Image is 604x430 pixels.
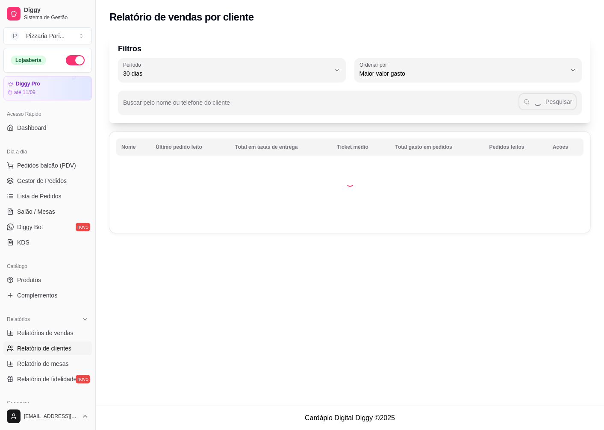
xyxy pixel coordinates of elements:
a: KDS [3,236,92,249]
p: Filtros [118,43,582,55]
span: Produtos [17,276,41,284]
span: Complementos [17,291,57,300]
div: Catálogo [3,259,92,273]
article: Diggy Pro [16,81,40,87]
input: Buscar pelo nome ou telefone do cliente [123,102,519,110]
a: Gestor de Pedidos [3,174,92,188]
a: Complementos [3,289,92,302]
a: DiggySistema de Gestão [3,3,92,24]
a: Relatório de clientes [3,342,92,355]
footer: Cardápio Digital Diggy © 2025 [96,406,604,430]
span: Dashboard [17,124,47,132]
a: Relatórios de vendas [3,326,92,340]
a: Relatório de fidelidadenovo [3,372,92,386]
span: [EMAIL_ADDRESS][DOMAIN_NAME] [24,413,78,420]
button: Pedidos balcão (PDV) [3,159,92,172]
button: [EMAIL_ADDRESS][DOMAIN_NAME] [3,406,92,427]
button: Select a team [3,27,92,44]
a: Salão / Mesas [3,205,92,218]
span: 30 dias [123,69,330,78]
div: Pizzaria Pari ... [26,32,65,40]
span: Relatório de fidelidade [17,375,77,383]
span: Relatórios de vendas [17,329,74,337]
a: Produtos [3,273,92,287]
span: KDS [17,238,29,247]
span: P [11,32,19,40]
button: Período30 dias [118,58,346,82]
a: Dashboard [3,121,92,135]
div: Dia a dia [3,145,92,159]
label: Período [123,61,144,68]
button: Ordenar porMaior valor gasto [354,58,582,82]
span: Relatórios [7,316,30,323]
div: Loja aberta [11,56,46,65]
article: até 11/09 [14,89,35,96]
span: Lista de Pedidos [17,192,62,200]
span: Pedidos balcão (PDV) [17,161,76,170]
h2: Relatório de vendas por cliente [109,10,254,24]
span: Diggy Bot [17,223,43,231]
label: Ordenar por [359,61,390,68]
a: Lista de Pedidos [3,189,92,203]
a: Diggy Proaté 11/09 [3,76,92,100]
span: Salão / Mesas [17,207,55,216]
span: Diggy [24,6,88,14]
a: Diggy Botnovo [3,220,92,234]
button: Alterar Status [66,55,85,65]
div: Acesso Rápido [3,107,92,121]
span: Gestor de Pedidos [17,177,67,185]
span: Relatório de clientes [17,344,71,353]
div: Gerenciar [3,396,92,410]
span: Sistema de Gestão [24,14,88,21]
span: Relatório de mesas [17,359,69,368]
a: Relatório de mesas [3,357,92,371]
span: Maior valor gasto [359,69,567,78]
div: Loading [346,178,354,187]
